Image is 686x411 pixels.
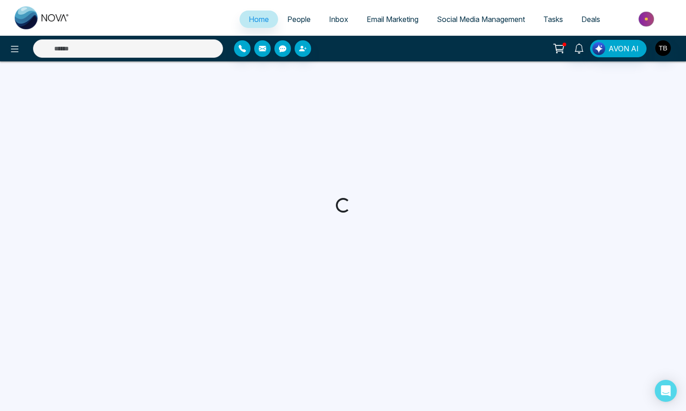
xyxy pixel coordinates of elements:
[278,11,320,28] a: People
[320,11,357,28] a: Inbox
[249,15,269,24] span: Home
[655,380,677,402] div: Open Intercom Messenger
[287,15,311,24] span: People
[590,40,647,57] button: AVON AI
[581,15,600,24] span: Deals
[15,6,70,29] img: Nova CRM Logo
[608,43,639,54] span: AVON AI
[614,9,680,29] img: Market-place.gif
[437,15,525,24] span: Social Media Management
[572,11,609,28] a: Deals
[655,40,671,56] img: User Avatar
[240,11,278,28] a: Home
[428,11,534,28] a: Social Media Management
[592,42,605,55] img: Lead Flow
[543,15,563,24] span: Tasks
[534,11,572,28] a: Tasks
[357,11,428,28] a: Email Marketing
[329,15,348,24] span: Inbox
[367,15,418,24] span: Email Marketing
